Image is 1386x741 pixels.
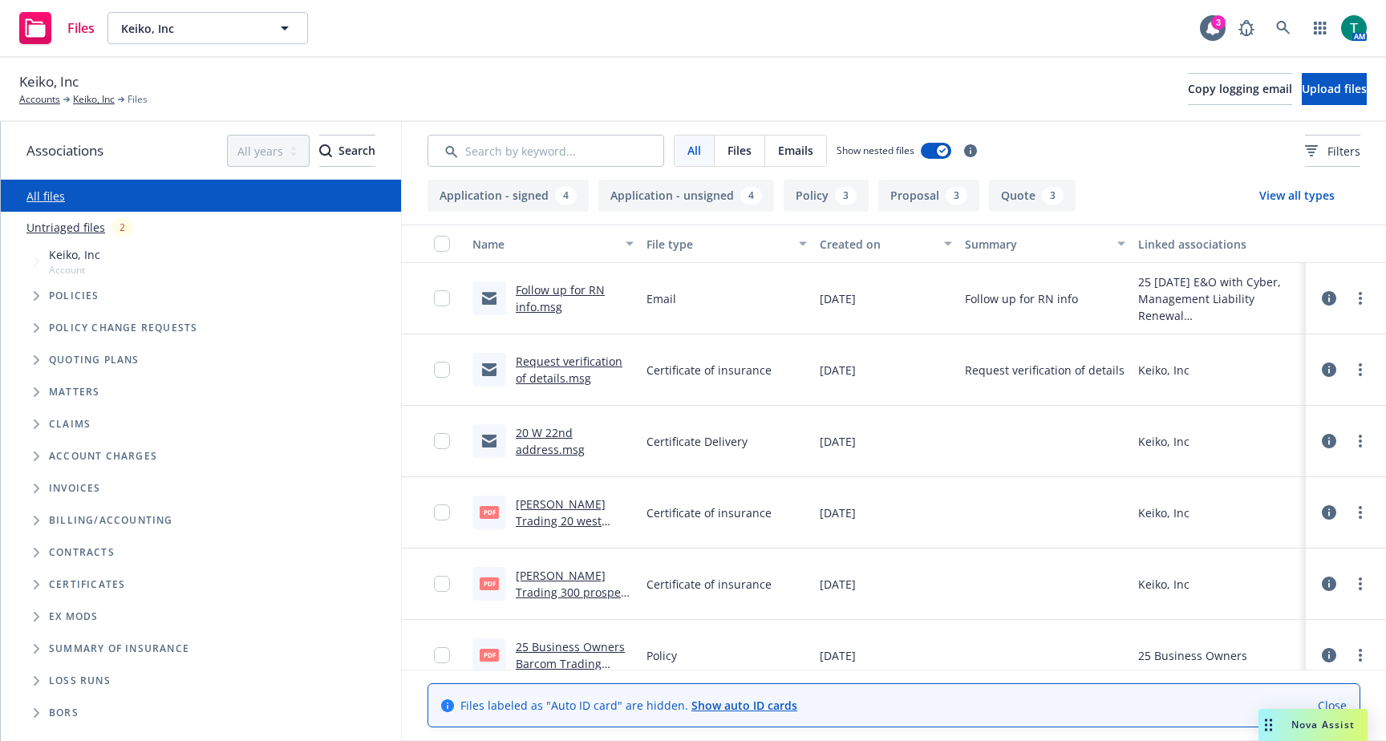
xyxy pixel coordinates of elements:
span: Certificates [49,580,125,589]
div: 4 [555,187,577,204]
button: Filters [1305,135,1360,167]
span: Loss Runs [49,676,111,686]
span: pdf [480,506,499,518]
span: Certificate of insurance [646,362,772,379]
button: File type [640,225,814,263]
span: Files labeled as "Auto ID card" are hidden. [460,697,797,714]
span: Account charges [49,451,157,461]
a: Search [1267,12,1299,44]
a: Close [1318,697,1347,714]
span: Emails [778,142,813,159]
a: Keiko, Inc [73,92,115,107]
div: Search [319,136,375,166]
a: more [1351,360,1370,379]
button: Copy logging email [1188,73,1292,105]
span: pdf [480,577,499,589]
span: Billing/Accounting [49,516,173,525]
div: Keiko, Inc [1138,504,1189,521]
button: Proposal [878,180,979,212]
span: Certificate of insurance [646,576,772,593]
span: Policy [646,647,677,664]
input: Toggle Row Selected [434,362,450,378]
button: SearchSearch [319,135,375,167]
a: more [1351,574,1370,593]
span: Policies [49,291,99,301]
div: File type [646,236,790,253]
button: Linked associations [1132,225,1306,263]
span: Email [646,290,676,307]
button: Application - signed [428,180,589,212]
a: Request verification of details.msg [516,354,622,386]
a: Show auto ID cards [691,698,797,713]
span: Claims [49,419,91,429]
a: All files [26,188,65,204]
span: Invoices [49,484,101,493]
input: Toggle Row Selected [434,647,450,663]
span: pdf [480,649,499,661]
span: Show nested files [837,144,914,157]
span: Certificate Delivery [646,433,748,450]
button: Upload files [1302,73,1367,105]
svg: Search [319,144,332,157]
span: [DATE] [820,576,856,593]
button: View all types [1234,180,1360,212]
input: Toggle Row Selected [434,504,450,520]
div: Keiko, Inc [1138,433,1189,450]
span: [DATE] [820,504,856,521]
a: Switch app [1304,12,1336,44]
span: Nova Assist [1291,718,1355,731]
div: Created on [820,236,934,253]
span: BORs [49,708,79,718]
input: Select all [434,236,450,252]
input: Search by keyword... [428,135,664,167]
span: Filters [1305,143,1360,160]
span: Keiko, Inc [49,246,100,263]
span: Filters [1327,143,1360,160]
span: Files [67,22,95,34]
div: Tree Example [1,243,401,504]
span: Request verification of details [965,362,1125,379]
span: Files [128,92,148,107]
span: Files [727,142,752,159]
div: 25 Business Owners [1138,647,1247,664]
span: Summary of insurance [49,644,189,654]
span: Ex Mods [49,612,98,622]
div: 3 [946,187,967,204]
a: more [1351,503,1370,522]
div: 3 [835,187,857,204]
div: Drag to move [1258,709,1279,741]
span: Matters [49,387,99,397]
img: photo [1341,15,1367,41]
span: [DATE] [820,433,856,450]
span: Contracts [49,548,115,557]
button: Policy [784,180,869,212]
a: Follow up for RN info.msg [516,282,605,314]
input: Toggle Row Selected [434,290,450,306]
span: Follow up for RN info [965,290,1078,307]
div: Name [472,236,616,253]
span: [DATE] [820,362,856,379]
a: Accounts [19,92,60,107]
div: 3 [1042,187,1064,204]
a: Untriaged files [26,219,105,236]
button: Created on [813,225,958,263]
div: Keiko, Inc [1138,362,1189,379]
span: Account [49,263,100,277]
div: Keiko, Inc [1138,576,1189,593]
div: 3 [1211,15,1226,30]
button: Name [466,225,640,263]
button: Nova Assist [1258,709,1368,741]
div: Summary [965,236,1108,253]
button: Quote [989,180,1076,212]
a: [PERSON_NAME] Trading 20 west Cert.pdf [516,496,606,545]
a: more [1351,289,1370,308]
span: Certificate of insurance [646,504,772,521]
a: [PERSON_NAME] Trading 300 prospect cert.pdf [516,568,630,617]
span: Policy change requests [49,323,197,333]
a: Report a Bug [1230,12,1262,44]
div: 2 [111,218,133,237]
a: more [1351,646,1370,665]
input: Toggle Row Selected [434,576,450,592]
span: [DATE] [820,647,856,664]
span: Keiko, Inc [121,20,260,37]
